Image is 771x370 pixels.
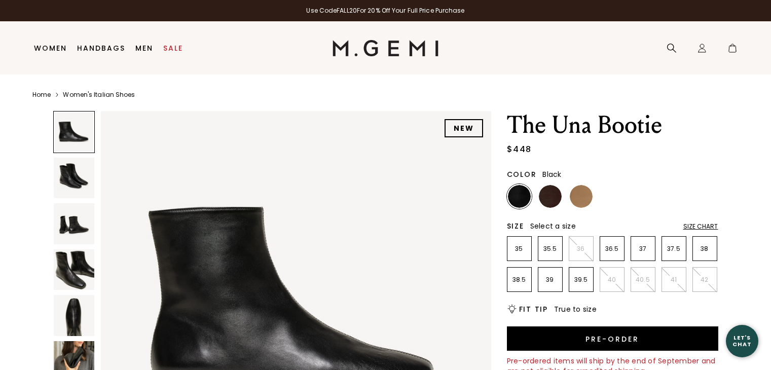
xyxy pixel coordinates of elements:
img: M.Gemi [333,40,438,56]
p: 42 [693,276,717,284]
div: Size Chart [683,223,718,231]
img: Gunmetal [601,185,623,208]
a: Home [32,91,51,99]
div: Let's Chat [726,335,758,347]
img: The Una Bootie [54,158,95,199]
img: Light Tan [570,185,593,208]
span: True to size [554,304,597,314]
p: 39.5 [569,276,593,284]
a: Women [34,44,67,52]
h2: Size [507,222,524,230]
p: 40.5 [631,276,655,284]
p: 36.5 [600,245,624,253]
p: 37 [631,245,655,253]
h1: The Una Bootie [507,111,718,139]
p: 35 [507,245,531,253]
img: The Una Bootie [54,203,95,244]
p: 35.5 [538,245,562,253]
img: The Una Bootie [54,249,95,290]
div: NEW [445,119,483,137]
img: Chocolate [539,185,562,208]
p: 39 [538,276,562,284]
a: Handbags [77,44,125,52]
p: 41 [662,276,686,284]
h2: Fit Tip [519,305,548,313]
span: Select a size [530,221,576,231]
h2: Color [507,170,537,178]
a: Women's Italian Shoes [63,91,135,99]
button: Pre-order [507,326,718,351]
strong: FALL20 [337,6,357,15]
p: 38 [693,245,717,253]
p: 36 [569,245,593,253]
p: 37.5 [662,245,686,253]
p: 38.5 [507,276,531,284]
div: $448 [507,143,532,156]
p: 40 [600,276,624,284]
a: Men [135,44,153,52]
img: The Una Bootie [54,295,95,336]
img: Black [508,185,531,208]
a: Sale [163,44,183,52]
span: Black [542,169,561,179]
